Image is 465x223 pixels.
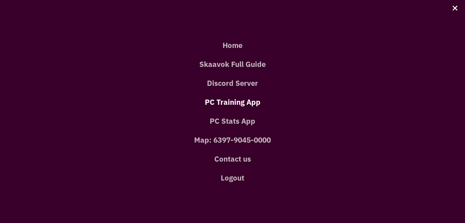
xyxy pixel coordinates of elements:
a: Home [9,36,456,55]
a: Logout [9,168,456,187]
a: PC Training App [9,93,456,112]
a: Skaavok Full Guide [9,55,456,74]
a: Contact us [9,149,456,168]
a: Map: 6397-9045-0000 [9,130,456,149]
a: PC Stats App [9,112,456,130]
a: Discord Server [9,74,456,93]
